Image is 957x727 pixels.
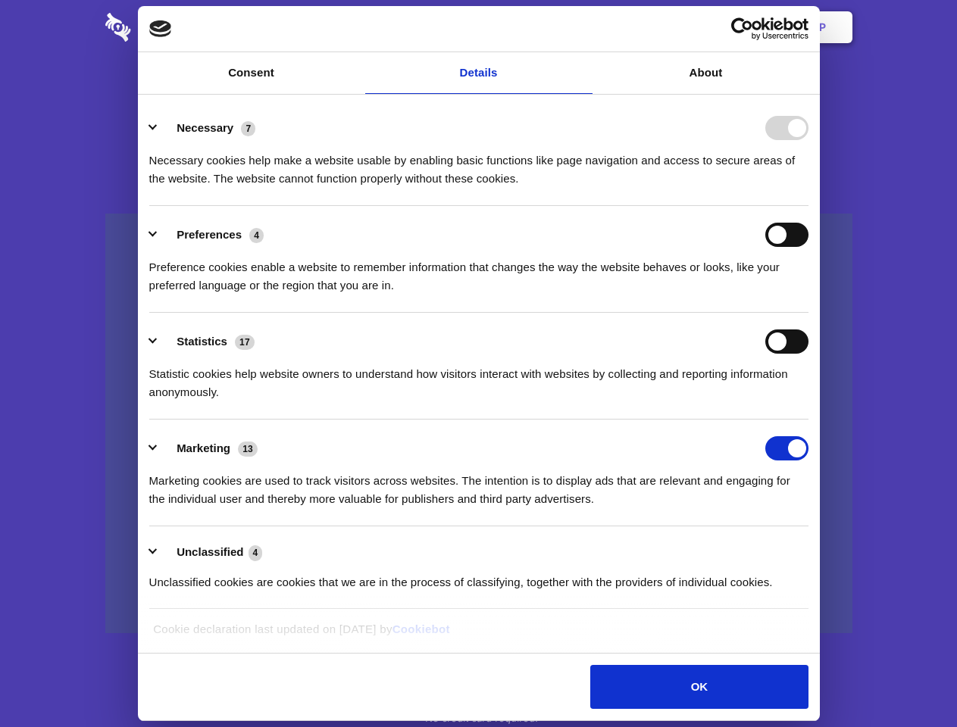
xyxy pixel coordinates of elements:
iframe: Drift Widget Chat Controller [881,651,939,709]
span: 13 [238,442,258,457]
span: 17 [235,335,255,350]
label: Marketing [177,442,230,454]
button: Marketing (13) [149,436,267,460]
span: 4 [249,228,264,243]
button: OK [590,665,808,709]
div: Marketing cookies are used to track visitors across websites. The intention is to display ads tha... [149,460,808,508]
button: Unclassified (4) [149,543,272,562]
a: Wistia video thumbnail [105,214,852,634]
a: Cookiebot [392,622,450,635]
button: Necessary (7) [149,116,265,140]
a: Contact [615,4,684,51]
a: Login [687,4,753,51]
a: Usercentrics Cookiebot - opens in a new window [676,17,808,40]
label: Preferences [177,228,242,241]
img: logo-wordmark-white-trans-d4663122ce5f474addd5e946df7df03e33cb6a1c49d2221995e7729f52c070b2.svg [105,13,235,42]
a: Details [365,52,593,94]
label: Necessary [177,121,233,134]
a: Consent [138,52,365,94]
div: Unclassified cookies are cookies that we are in the process of classifying, together with the pro... [149,562,808,591]
button: Statistics (17) [149,329,264,354]
span: 4 [249,545,263,560]
div: Preference cookies enable a website to remember information that changes the way the website beha... [149,247,808,295]
h1: Eliminate Slack Data Loss. [105,68,852,123]
img: logo [149,20,172,37]
button: Preferences (4) [149,223,274,247]
label: Statistics [177,335,227,348]
a: About [593,52,820,94]
a: Pricing [445,4,511,51]
div: Cookie declaration last updated on [DATE] by [142,620,815,650]
div: Statistic cookies help website owners to understand how visitors interact with websites by collec... [149,354,808,401]
div: Necessary cookies help make a website usable by enabling basic functions like page navigation and... [149,140,808,188]
span: 7 [241,121,255,136]
h4: Auto-redaction of sensitive data, encrypted data sharing and self-destructing private chats. Shar... [105,138,852,188]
